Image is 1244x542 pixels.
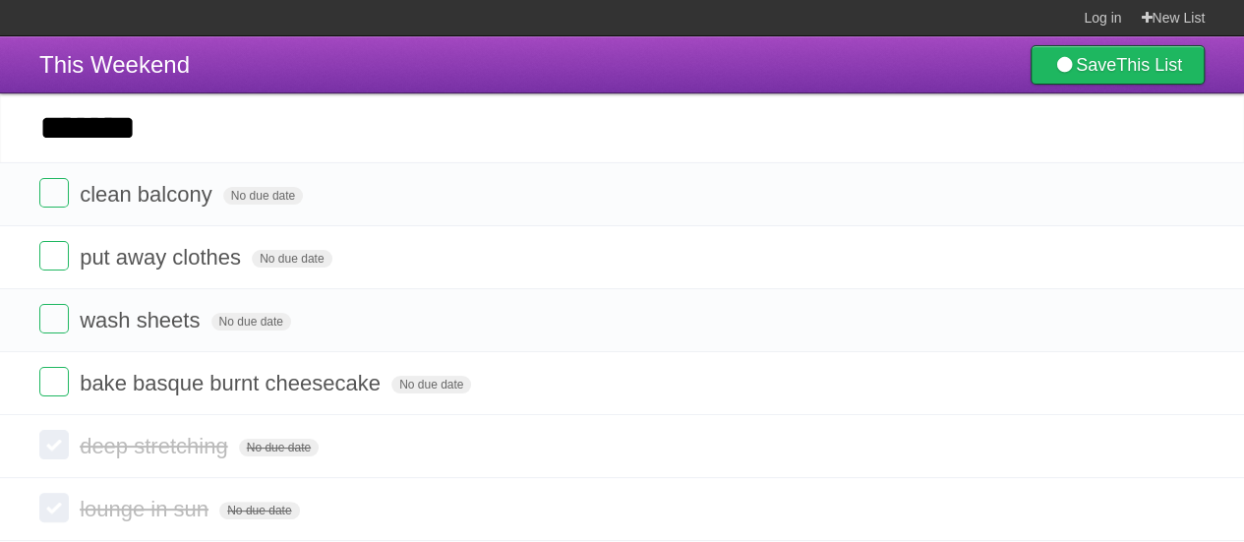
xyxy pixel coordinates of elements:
[219,502,299,519] span: No due date
[39,367,69,396] label: Done
[80,308,205,332] span: wash sheets
[223,187,303,205] span: No due date
[391,376,471,393] span: No due date
[39,241,69,271] label: Done
[80,245,246,270] span: put away clothes
[80,182,217,207] span: clean balcony
[39,430,69,459] label: Done
[39,304,69,333] label: Done
[80,434,232,458] span: deep stretching
[252,250,331,268] span: No due date
[80,497,213,521] span: lounge in sun
[211,313,291,331] span: No due date
[1031,45,1205,85] a: SaveThis List
[39,178,69,208] label: Done
[1116,55,1182,75] b: This List
[39,493,69,522] label: Done
[80,371,385,395] span: bake basque burnt cheesecake
[39,51,190,78] span: This Weekend
[239,439,319,456] span: No due date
